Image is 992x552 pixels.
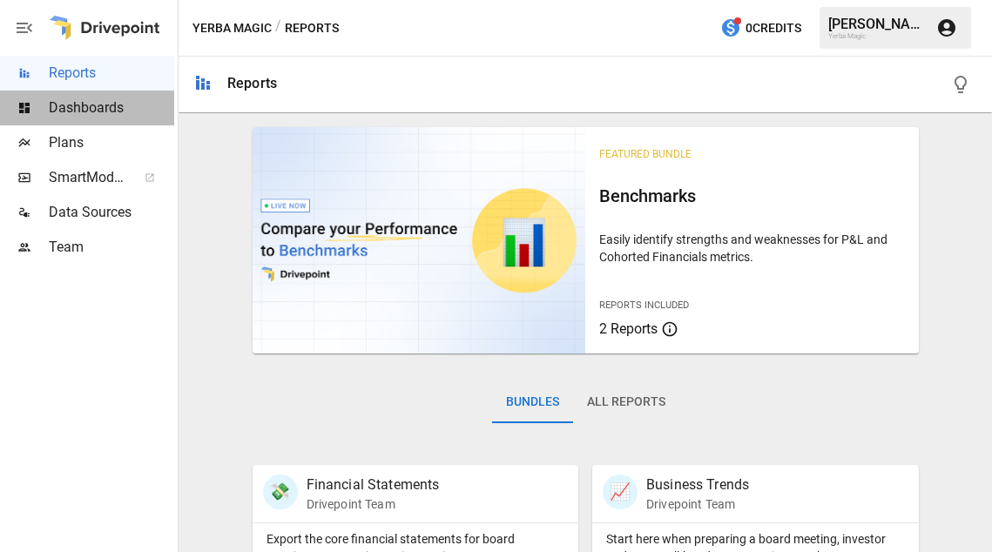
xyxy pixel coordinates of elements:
span: SmartModel [49,167,125,188]
span: Team [49,237,174,258]
p: Financial Statements [307,475,440,495]
span: ™ [125,165,137,186]
button: Yerba Magic [192,17,272,39]
button: Bundles [492,381,573,423]
span: Reports Included [599,300,689,311]
p: Drivepoint Team [646,495,749,513]
button: All Reports [573,381,679,423]
span: Data Sources [49,202,174,223]
div: 📈 [603,475,638,509]
div: Yerba Magic [828,32,926,40]
p: Drivepoint Team [307,495,440,513]
span: Plans [49,132,174,153]
span: Reports [49,63,174,84]
div: 💸 [263,475,298,509]
p: Business Trends [646,475,749,495]
img: video thumbnail [253,127,586,353]
div: / [275,17,281,39]
span: Featured Bundle [599,148,692,160]
button: 0Credits [713,12,808,44]
h6: Benchmarks [599,182,905,210]
span: 0 Credits [746,17,801,39]
span: Dashboards [49,98,174,118]
div: [PERSON_NAME] [828,16,926,32]
span: 2 Reports [599,320,658,337]
p: Easily identify strengths and weaknesses for P&L and Cohorted Financials metrics. [599,231,905,266]
div: Reports [227,75,277,91]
